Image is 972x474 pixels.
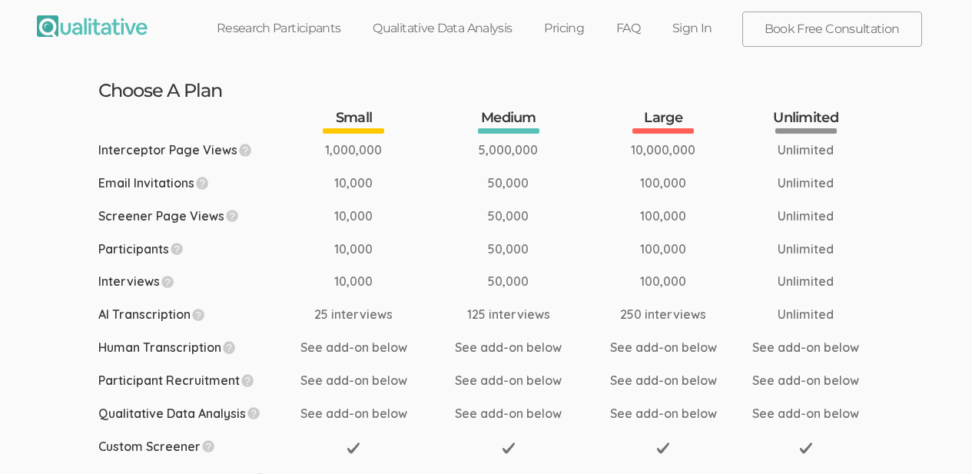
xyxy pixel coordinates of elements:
[288,167,443,200] td: 10,000
[98,233,288,266] td: Participants
[597,298,751,331] td: 250 interviews
[600,12,656,45] a: FAQ
[597,134,751,167] td: 10,000,000
[202,439,215,452] img: question.svg
[98,397,288,430] td: Qualitative Data Analysis
[752,167,860,200] td: Unlimited
[752,134,860,167] td: Unlimited
[752,265,860,298] td: Unlimited
[752,200,860,233] td: Unlimited
[239,143,252,156] img: question.svg
[597,364,751,397] td: See add-on below
[743,12,921,46] a: Book Free Consultation
[98,134,288,167] td: Interceptor Page Views
[98,265,288,298] td: Interviews
[597,233,751,266] td: 100,000
[98,430,288,463] td: Custom Screener
[597,108,751,134] th: Large
[597,331,751,364] td: See add-on below
[98,331,288,364] td: Human Transcription
[288,364,443,397] td: See add-on below
[98,298,288,331] td: AI Transcription
[597,265,751,298] td: 100,000
[443,134,597,167] td: 5,000,000
[288,233,443,266] td: 10,000
[752,364,860,397] td: See add-on below
[597,397,751,430] td: See add-on below
[201,12,357,45] a: Research Participants
[288,134,443,167] td: 1,000,000
[288,298,443,331] td: 25 interviews
[226,209,239,222] img: question.svg
[752,233,860,266] td: Unlimited
[752,298,860,331] td: Unlimited
[443,108,597,134] th: Medium
[288,397,443,430] td: See add-on below
[443,265,597,298] td: 50,000
[161,275,174,288] img: question.svg
[192,308,205,321] img: question.svg
[752,331,860,364] td: See add-on below
[443,397,597,430] td: See add-on below
[288,331,443,364] td: See add-on below
[357,12,528,45] a: Qualitative Data Analysis
[443,233,597,266] td: 50,000
[196,176,209,189] img: question.svg
[443,364,597,397] td: See add-on below
[597,200,751,233] td: 100,000
[98,81,874,101] h3: Choose A Plan
[443,331,597,364] td: See add-on below
[98,364,288,397] td: Participant Recruitment
[503,442,515,454] img: check.16x16.gray.svg
[528,12,600,45] a: Pricing
[37,15,148,37] img: Qualitative
[288,265,443,298] td: 10,000
[752,397,860,430] td: See add-on below
[800,442,812,454] img: check.16x16.gray.svg
[223,340,236,353] img: question.svg
[443,200,597,233] td: 50,000
[98,167,288,200] td: Email Invitations
[597,167,751,200] td: 100,000
[288,108,443,134] th: Small
[347,442,360,454] img: check.16x16.gray.svg
[657,442,669,454] img: check.16x16.gray.svg
[241,373,254,386] img: question.svg
[247,406,260,419] img: question.svg
[98,200,288,233] td: Screener Page Views
[656,12,728,45] a: Sign In
[288,200,443,233] td: 10,000
[443,167,597,200] td: 50,000
[171,242,184,255] img: question.svg
[443,298,597,331] td: 125 interviews
[752,108,860,134] th: Unlimited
